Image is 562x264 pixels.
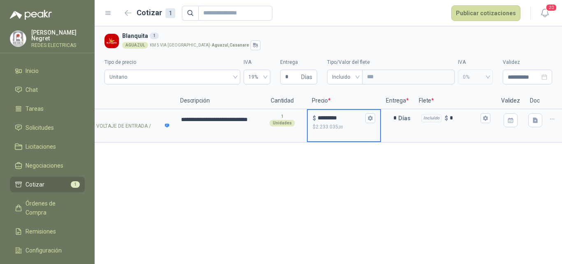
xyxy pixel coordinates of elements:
span: Incluido [332,71,358,83]
p: Descripción [175,93,258,109]
label: Validez [503,58,552,66]
label: Tipo de precio [105,58,240,66]
label: IVA [458,58,493,66]
span: ,00 [338,125,343,129]
p: [PERSON_NAME] Negret [31,30,85,41]
p: Precio [307,93,381,109]
p: $ [313,123,375,131]
h3: Blanquita [122,31,549,40]
img: Company Logo [10,31,26,47]
input: $$2.233.035,00 [318,115,364,121]
a: Negociaciones [10,158,85,173]
p: KM 5 VIA [GEOGRAPHIC_DATA] - [150,43,249,47]
img: Logo peakr [10,10,52,20]
p: Cantidad [258,93,307,109]
input: Incluido $ [450,115,479,121]
p: $ [313,114,316,123]
p: Flete [414,93,496,109]
div: Incluido [421,114,441,122]
span: Configuración [26,246,62,255]
p: $ [445,114,448,123]
a: Licitaciones [10,139,85,154]
h2: Cotizar [137,7,175,19]
span: 19% [248,71,265,83]
span: Tareas [26,104,44,113]
span: Días [301,70,312,84]
a: Tareas [10,101,85,117]
p: REDES ELECTRICAS [31,43,85,48]
span: Remisiones [26,227,56,236]
p: 1 [281,113,283,120]
p: Entrega [381,93,414,109]
button: Incluido $ [481,113,490,123]
div: AGUAZUL [122,42,148,49]
strong: Aguazul , Casanare [212,43,249,47]
div: 1 [165,8,175,18]
span: Chat [26,85,38,94]
a: Inicio [10,63,85,79]
a: Remisiones [10,224,85,239]
img: Company Logo [105,34,119,48]
a: Órdenes de Compra [10,196,85,220]
a: Chat [10,82,85,98]
p: Doc [525,93,546,109]
span: 2.233.035 [316,124,343,130]
button: Publicar cotizaciones [451,5,520,21]
a: Configuración [10,243,85,258]
button: $$2.233.035,00 [365,113,375,123]
p: Días [398,110,414,126]
div: 1 [150,33,159,39]
a: Cotizar1 [10,177,85,192]
label: Entrega [280,58,317,66]
span: Negociaciones [26,161,63,170]
label: IVA [244,58,270,66]
span: Cotizar [26,180,44,189]
button: 20 [537,6,552,21]
p: Validez [496,93,525,109]
span: Órdenes de Compra [26,199,77,217]
span: Unitario [109,71,235,83]
a: Solicitudes [10,120,85,136]
span: 20 [546,4,557,12]
div: Unidades [269,120,295,126]
span: Solicitudes [26,123,54,132]
span: Licitaciones [26,142,56,151]
label: Tipo/Valor del flete [327,58,455,66]
span: Inicio [26,66,39,75]
span: 1 [71,181,80,188]
span: 0% [463,71,488,83]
